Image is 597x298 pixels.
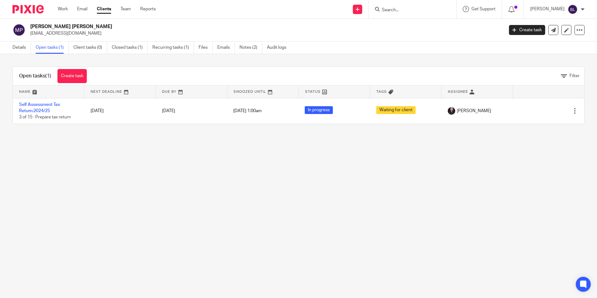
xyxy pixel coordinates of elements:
img: svg%3E [12,23,26,37]
span: (1) [45,73,51,78]
img: Pixie [12,5,44,13]
a: Clients [97,6,111,12]
h1: Open tasks [19,73,51,79]
a: Email [77,6,87,12]
a: Create task [57,69,87,83]
a: Closed tasks (1) [112,42,148,54]
span: Waiting for client [376,106,416,114]
img: svg%3E [568,4,578,14]
span: [PERSON_NAME] [457,108,491,114]
span: Filter [570,74,580,78]
a: Emails [217,42,235,54]
a: Work [58,6,68,12]
span: [DATE] 1:00am [233,109,262,113]
h2: [PERSON_NAME] [PERSON_NAME] [30,23,406,30]
a: Client tasks (0) [73,42,107,54]
a: Notes (2) [239,42,262,54]
span: Tags [376,90,387,93]
a: Files [199,42,213,54]
span: Get Support [471,7,496,11]
a: Create task [509,25,545,35]
a: Self Assessment Tax Return:2024/25 [19,102,60,113]
input: Search [381,7,437,13]
img: MicrosoftTeams-image.jfif [448,107,455,115]
td: [DATE] [84,98,156,124]
a: Details [12,42,31,54]
a: Team [121,6,131,12]
span: In progress [305,106,333,114]
a: Recurring tasks (1) [152,42,194,54]
p: [EMAIL_ADDRESS][DOMAIN_NAME] [30,30,500,37]
span: 3 of 15 · Prepare tax return [19,115,71,119]
a: Open tasks (1) [36,42,69,54]
span: Status [305,90,321,93]
span: [DATE] [162,109,175,113]
a: Audit logs [267,42,291,54]
span: Snoozed Until [234,90,266,93]
p: [PERSON_NAME] [530,6,565,12]
a: Reports [140,6,156,12]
